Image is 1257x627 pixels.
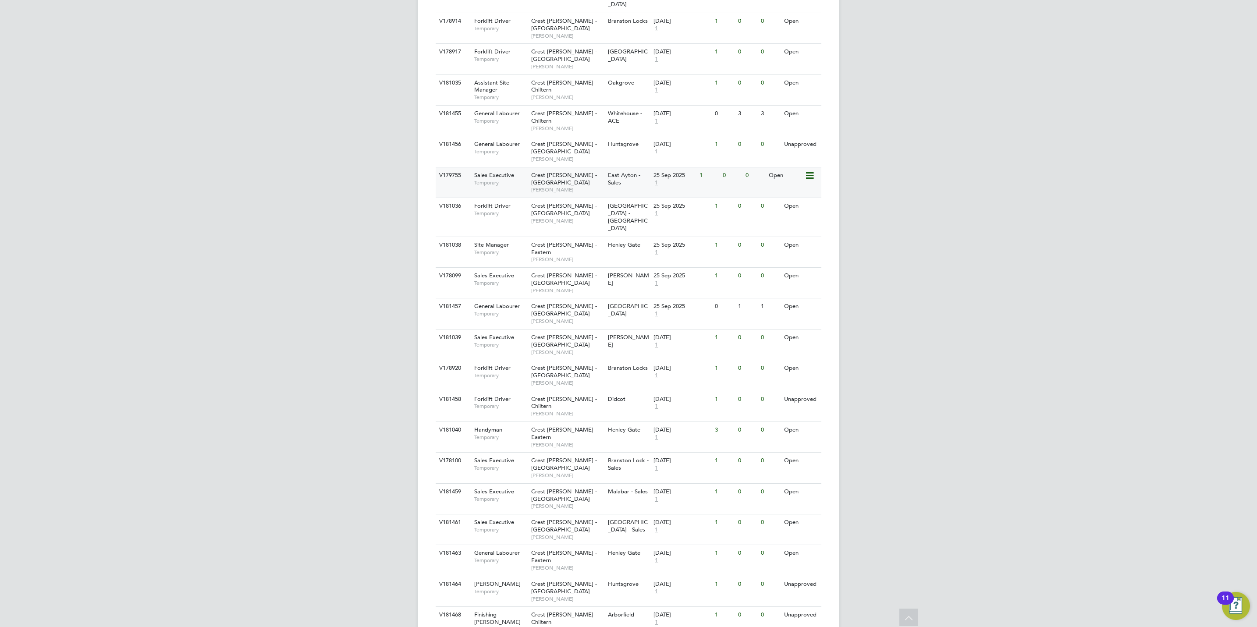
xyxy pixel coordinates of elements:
div: 1 [713,44,735,60]
div: 0 [736,576,759,592]
span: 1 [653,280,659,287]
div: [DATE] [653,581,710,588]
div: 0 [736,13,759,29]
span: Sales Executive [474,333,514,341]
div: [DATE] [653,457,710,464]
span: Temporary [474,496,527,503]
div: Open [782,453,820,469]
span: Henley Gate [608,241,640,248]
div: V181463 [437,545,468,561]
div: Open [782,237,820,253]
div: 0 [759,198,781,214]
div: V181036 [437,198,468,214]
div: V178099 [437,268,468,284]
span: Forklift Driver [474,364,511,372]
div: V181459 [437,484,468,500]
span: Temporary [474,148,527,155]
div: [DATE] [653,48,710,56]
span: 1 [653,249,659,256]
div: 0 [736,422,759,438]
div: 1 [713,13,735,29]
span: Temporary [474,403,527,410]
div: 0 [736,607,759,623]
span: Huntsgrove [608,580,639,588]
span: Crest [PERSON_NAME] - [GEOGRAPHIC_DATA] [531,272,597,287]
span: Assistant Site Manager [474,79,509,94]
span: Malabar - Sales [608,488,648,495]
div: 1 [713,136,735,152]
div: 1 [759,298,781,315]
span: Crest [PERSON_NAME] - [GEOGRAPHIC_DATA] [531,202,597,217]
div: 1 [713,514,735,531]
span: General Labourer [474,140,520,148]
div: 25 Sep 2025 [653,241,710,249]
span: 1 [653,56,659,63]
span: [PERSON_NAME] [608,272,649,287]
span: Temporary [474,588,527,595]
span: 1 [653,341,659,349]
span: 1 [653,403,659,410]
div: Open [782,268,820,284]
div: Open [782,545,820,561]
div: V181040 [437,422,468,438]
span: Temporary [474,25,527,32]
span: 1 [653,588,659,595]
span: Finishing [PERSON_NAME] [474,611,521,626]
span: General Labourer [474,302,520,310]
span: [PERSON_NAME] [531,217,604,224]
div: 0 [759,422,781,438]
div: 0 [736,75,759,91]
div: Open [782,422,820,438]
div: V181456 [437,136,468,152]
div: [DATE] [653,426,710,434]
div: 0 [759,391,781,407]
span: Henley Gate [608,549,640,556]
span: [PERSON_NAME] [531,349,604,356]
div: 3 [759,106,781,122]
span: Sales Executive [474,272,514,279]
span: [GEOGRAPHIC_DATA] [608,48,648,63]
div: 25 Sep 2025 [653,202,710,210]
div: 0 [759,136,781,152]
span: [PERSON_NAME] [474,580,521,588]
div: 11 [1221,598,1229,609]
div: Open [782,198,820,214]
div: Unapproved [782,576,820,592]
div: [DATE] [653,18,710,25]
span: Temporary [474,434,527,441]
span: Didcot [608,395,625,403]
div: 1 [697,167,720,184]
span: Branston Locks [608,17,648,25]
div: 1 [713,198,735,214]
span: Temporary [474,341,527,348]
span: 1 [653,310,659,318]
div: [DATE] [653,519,710,526]
div: 0 [736,360,759,376]
div: Unapproved [782,607,820,623]
div: V181039 [437,329,468,346]
span: Temporary [474,94,527,101]
span: East Ayton - Sales [608,171,640,186]
div: V178920 [437,360,468,376]
div: [DATE] [653,334,710,341]
span: 1 [653,496,659,503]
span: 1 [653,117,659,125]
div: 0 [736,136,759,152]
div: Open [782,360,820,376]
div: 1 [713,75,735,91]
span: [PERSON_NAME] [531,410,604,417]
span: [PERSON_NAME] [531,156,604,163]
div: 1 [713,453,735,469]
div: Open [782,44,820,60]
div: 0 [713,106,735,122]
div: 0 [759,44,781,60]
div: 1 [713,360,735,376]
div: V178917 [437,44,468,60]
div: 0 [736,268,759,284]
span: Crest [PERSON_NAME] - Chiltern [531,79,597,94]
span: Temporary [474,179,527,186]
span: 1 [653,179,659,187]
div: 0 [759,237,781,253]
div: [DATE] [653,611,710,619]
div: 0 [736,391,759,407]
